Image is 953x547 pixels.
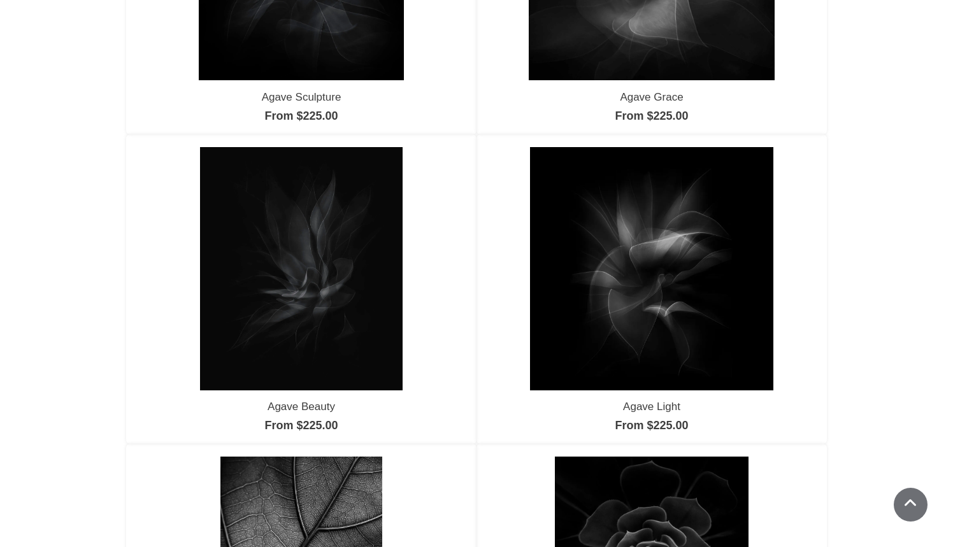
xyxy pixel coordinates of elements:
[268,401,335,413] a: Agave Beauty
[620,91,683,103] a: Agave Grace
[200,147,403,390] img: Agave Beauty
[530,147,774,391] img: Agave Light
[615,110,688,122] a: From $225.00
[264,419,338,432] a: From $225.00
[623,401,680,413] a: Agave Light
[894,488,928,522] a: Scroll To Top
[262,91,341,103] a: Agave Sculpture
[615,419,688,432] a: From $225.00
[264,110,338,122] a: From $225.00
